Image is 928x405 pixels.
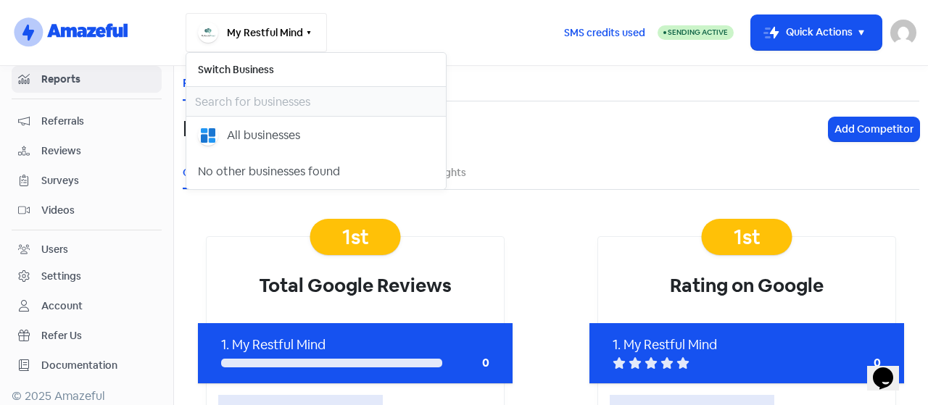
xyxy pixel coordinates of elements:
a: Reviews [12,138,162,164]
a: Settings [12,263,162,290]
span: Reviews [41,143,155,159]
h6: Switch Business [186,53,446,86]
span: Documentation [41,358,155,373]
a: Account [12,293,162,320]
button: Add Competitor [829,117,919,141]
a: Documentation [12,352,162,379]
a: Refer Us [12,322,162,349]
span: Refer Us [41,328,155,343]
div: 1st [702,219,792,255]
span: Videos [41,203,155,218]
div: Total Google Reviews [207,237,504,323]
h1: Review reports [183,106,332,152]
a: SMS credits used [552,24,658,39]
div: Users [41,242,68,257]
span: Reports [41,72,155,87]
a: Sending Active [658,24,734,41]
div: All businesses [227,127,300,144]
button: All businesses [186,117,446,154]
div: 0 [442,354,490,372]
input: Search for businesses [186,87,446,116]
a: Reviews [183,75,228,92]
span: Surveys [41,173,155,188]
div: Account [41,298,83,314]
a: Competitors [183,165,244,180]
div: No other businesses found [186,154,446,189]
div: Rating on Google [598,237,895,323]
iframe: chat widget [867,347,913,391]
div: Settings [41,269,81,284]
div: © 2025 Amazeful [12,388,162,405]
a: Reports [12,66,162,93]
span: SMS credits used [564,25,645,41]
a: Surveys [12,167,162,194]
div: 0 [823,354,881,372]
a: Insights [428,165,466,180]
button: Quick Actions [751,15,882,50]
a: Videos [12,197,162,224]
button: My Restful Mind [186,13,327,52]
div: 1. My Restful Mind [221,335,490,354]
img: User [890,20,916,46]
div: 1st [310,219,401,255]
div: 1. My Restful Mind [613,335,882,354]
span: Referrals [41,114,155,129]
span: Sending Active [668,28,728,37]
a: Referrals [12,108,162,135]
a: Users [12,236,162,263]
